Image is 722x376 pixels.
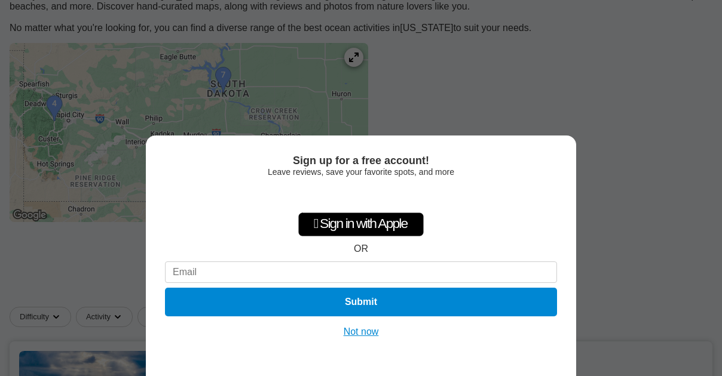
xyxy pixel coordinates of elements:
div: Sign in with Apple [298,212,424,236]
div: Leave reviews, save your favorite spots, and more [165,167,557,177]
input: Email [165,261,557,283]
iframe: Sign in with Google Button [301,183,422,209]
div: OR [354,244,368,254]
div: Sign up for a free account! [165,155,557,167]
button: Not now [340,326,383,338]
button: Submit [165,288,557,316]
